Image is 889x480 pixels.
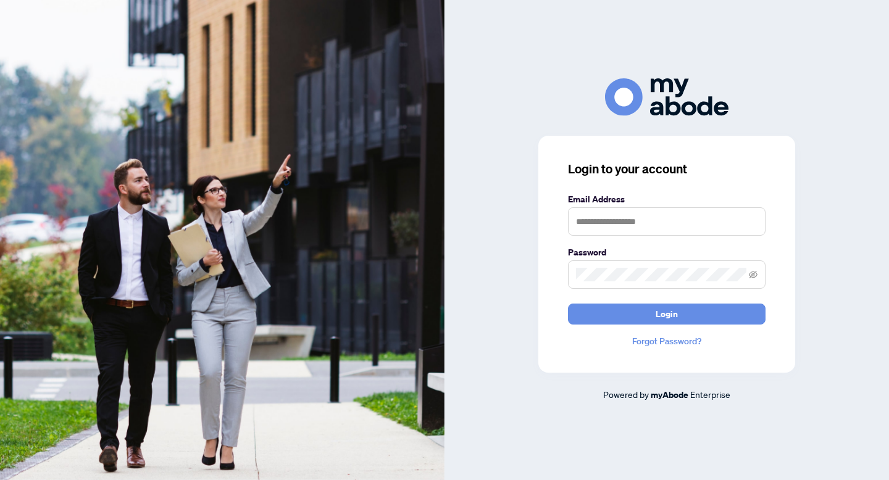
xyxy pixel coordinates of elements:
[690,389,730,400] span: Enterprise
[568,160,766,178] h3: Login to your account
[568,192,766,206] label: Email Address
[749,270,758,279] span: eye-invisible
[568,246,766,259] label: Password
[568,334,766,348] a: Forgot Password?
[605,78,728,116] img: ma-logo
[603,389,649,400] span: Powered by
[656,304,678,324] span: Login
[651,388,688,402] a: myAbode
[568,304,766,325] button: Login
